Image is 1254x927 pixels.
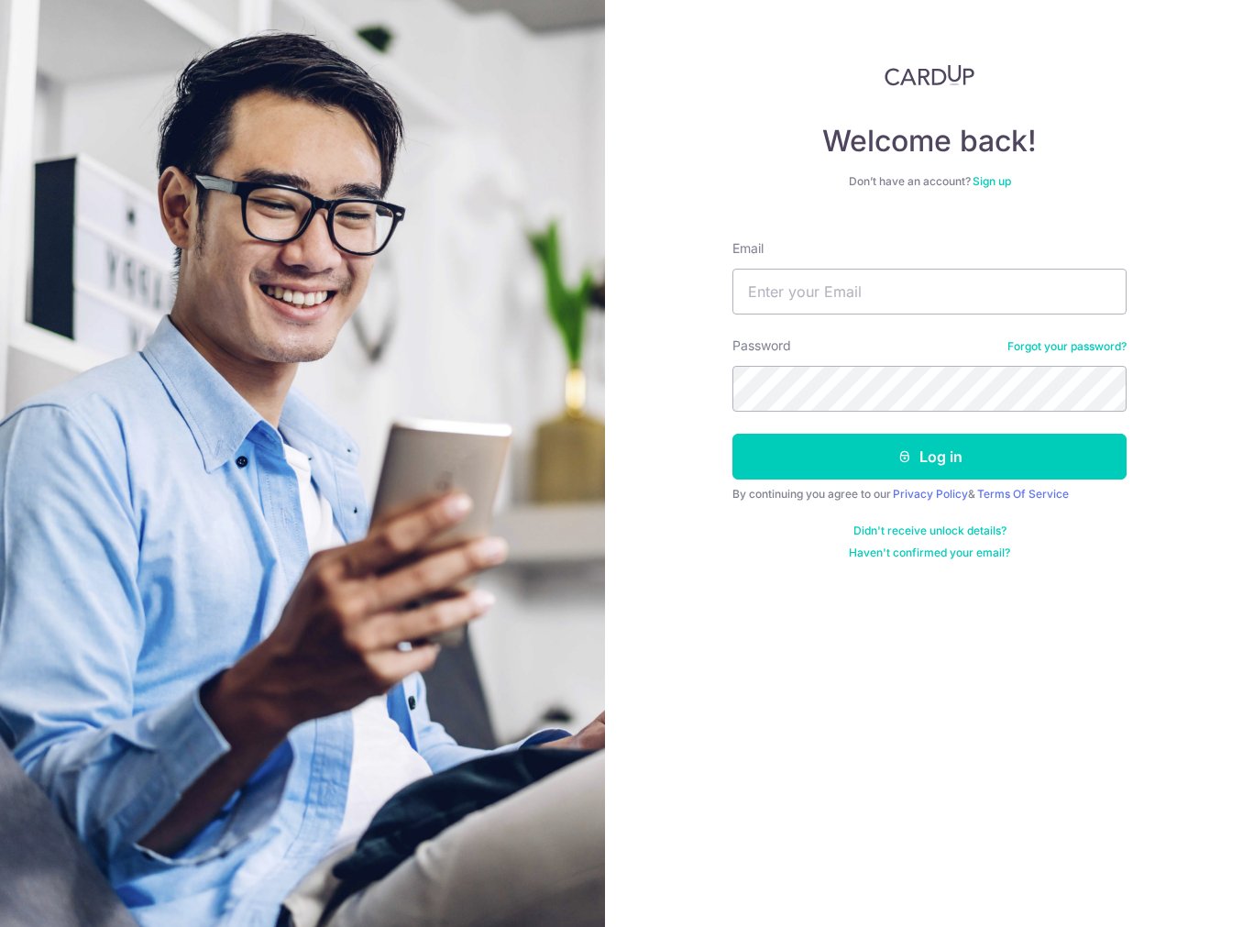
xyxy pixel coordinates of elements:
[893,487,968,501] a: Privacy Policy
[1007,339,1127,354] a: Forgot your password?
[973,174,1011,188] a: Sign up
[849,546,1010,560] a: Haven't confirmed your email?
[885,64,974,86] img: CardUp Logo
[977,487,1069,501] a: Terms Of Service
[732,123,1127,160] h4: Welcome back!
[732,174,1127,189] div: Don’t have an account?
[732,269,1127,315] input: Enter your Email
[732,487,1127,502] div: By continuing you agree to our &
[853,524,1006,538] a: Didn't receive unlock details?
[732,239,764,258] label: Email
[732,337,791,355] label: Password
[732,434,1127,480] button: Log in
